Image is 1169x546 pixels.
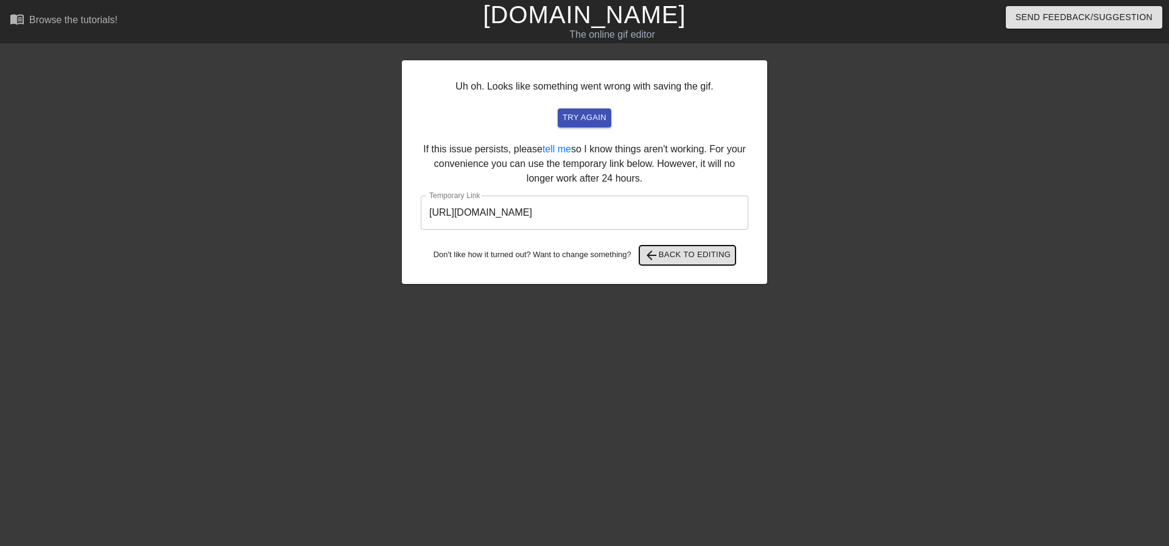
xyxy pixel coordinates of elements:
[483,1,686,28] a: [DOMAIN_NAME]
[10,12,118,30] a: Browse the tutorials!
[396,27,829,42] div: The online gif editor
[421,246,748,265] div: Don't like how it turned out? Want to change something?
[639,246,736,265] button: Back to Editing
[558,108,611,127] button: try again
[10,12,24,26] span: menu_book
[402,60,767,284] div: Uh oh. Looks like something went wrong with saving the gif. If this issue persists, please so I k...
[542,144,571,154] a: tell me
[563,111,606,125] span: try again
[1016,10,1153,25] span: Send Feedback/Suggestion
[644,248,731,263] span: Back to Editing
[1006,6,1162,29] button: Send Feedback/Suggestion
[421,196,748,230] input: bare
[29,15,118,25] div: Browse the tutorials!
[644,248,659,263] span: arrow_back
